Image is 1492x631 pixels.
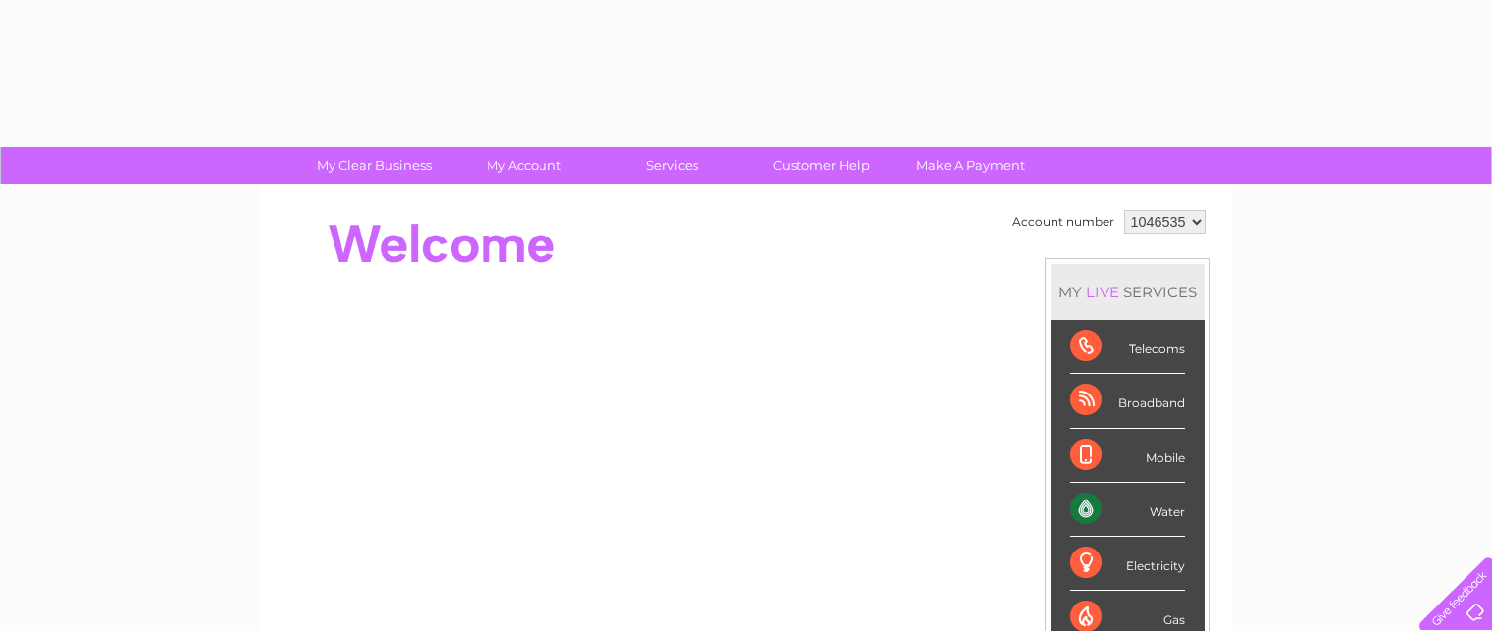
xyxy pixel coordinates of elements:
[890,147,1052,184] a: Make A Payment
[1070,320,1185,374] div: Telecoms
[1082,283,1123,301] div: LIVE
[442,147,604,184] a: My Account
[1070,483,1185,537] div: Water
[1070,537,1185,591] div: Electricity
[1007,205,1119,238] td: Account number
[1070,374,1185,428] div: Broadband
[592,147,753,184] a: Services
[1070,429,1185,483] div: Mobile
[293,147,455,184] a: My Clear Business
[1051,264,1205,320] div: MY SERVICES
[741,147,902,184] a: Customer Help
